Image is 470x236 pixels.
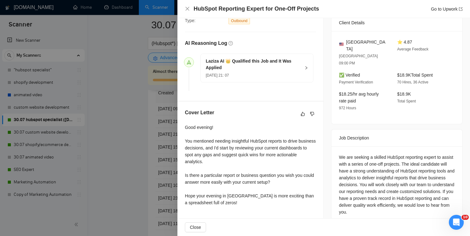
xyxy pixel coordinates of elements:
[194,5,319,13] h4: HubSpot Reporting Expert for One-Off Projects
[185,6,190,11] span: close
[346,39,387,52] span: [GEOGRAPHIC_DATA]
[397,99,416,103] span: Total Spent
[185,109,214,116] h5: Cover Letter
[339,130,455,146] div: Job Description
[299,110,307,118] button: like
[308,110,316,118] button: dislike
[206,58,301,71] h5: Laziza AI 👑 Qualified this Job and It Was Applied
[339,92,379,103] span: $18.25/hr avg hourly rate paid
[339,14,455,31] div: Client Details
[397,80,428,84] span: 70 Hires, 36 Active
[185,124,316,206] div: Good evening! You mentioned needing insightful HubSpot reports to drive business decisions, and I...
[431,7,463,12] a: Go to Upworkexport
[185,40,227,47] h5: AI Reasoning Log
[206,73,229,78] span: [DATE] 21: 07
[462,215,469,220] span: 10
[310,111,314,116] span: dislike
[304,66,308,70] span: right
[339,54,378,65] span: [GEOGRAPHIC_DATA] 09:00 PM
[190,224,201,231] span: Close
[228,41,233,45] span: question-circle
[397,73,433,78] span: $18.9K Total Spent
[187,60,191,64] span: send
[339,106,356,110] span: 972 Hours
[301,111,305,116] span: like
[339,154,455,215] div: We are seeking a skilled HubSpot reporting expert to assist with a series of one-off projects. Th...
[185,222,206,232] button: Close
[449,215,464,230] iframe: Intercom live chat
[339,80,373,84] span: Payment Verification
[397,47,429,51] span: Average Feedback
[339,73,360,78] span: ✅ Verified
[228,17,250,24] span: Outbound
[185,18,195,23] span: Type:
[459,7,463,11] span: export
[185,6,190,12] button: Close
[339,42,344,46] img: 🇺🇸
[397,40,412,45] span: ⭐ 4.87
[397,92,411,97] span: $18.9K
